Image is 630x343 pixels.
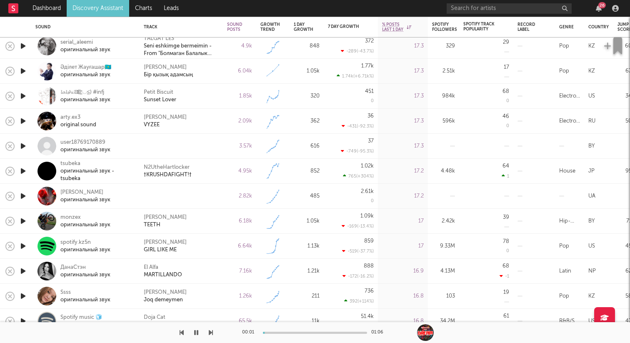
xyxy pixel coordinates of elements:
[502,163,509,169] div: 64
[341,48,374,54] div: -289 ( -43.7 % )
[227,141,252,151] div: 3.57k
[60,271,110,279] div: оригинальный звук
[382,216,424,226] div: 17
[60,239,110,254] a: spotify.kz5nоригинальный звук
[144,239,187,246] a: [PERSON_NAME]
[144,221,160,229] a: TEETH
[503,313,509,319] div: 61
[60,96,110,104] div: оригинальный звук
[60,139,110,154] a: user18769170889оригинальный звук
[60,321,110,329] div: оригинальный звук
[342,223,374,229] div: -169 ( -13.4 % )
[596,5,602,12] button: 26
[382,266,424,276] div: 16.9
[60,289,110,296] div: Ssss
[559,316,580,326] div: R&B/Soul
[60,214,110,229] a: monzexоригинальный звук
[588,241,595,251] div: US
[588,266,596,276] div: NP
[506,99,509,103] div: 0
[559,166,575,176] div: House
[343,173,374,179] div: 765 ( +304 % )
[60,39,110,46] div: serial_aleemi
[506,249,509,253] div: 0
[382,241,424,251] div: 17
[144,35,174,43] a: TALGAT LES
[382,66,424,76] div: 17.3
[60,64,111,71] div: Әділет Жауғашар🇰🇿
[294,191,320,201] div: 485
[559,291,569,301] div: Pop
[382,191,424,201] div: 17.2
[342,273,374,279] div: -172 ( -16.2 % )
[227,291,252,301] div: 1.26k
[361,314,374,319] div: 51.4k
[294,291,320,301] div: 211
[227,191,252,201] div: 2.82k
[144,264,158,271] a: El Alfa
[144,271,182,279] a: MARTILLANDO
[559,41,569,51] div: Pop
[588,291,595,301] div: KZ
[294,141,320,151] div: 616
[588,41,595,51] div: KZ
[337,73,374,79] div: 1.74k ( +6.71k % )
[260,22,281,32] div: Growth Trend
[367,113,374,119] div: 36
[60,189,110,204] a: [PERSON_NAME]оригинальный звук
[382,22,405,32] span: % Posts Last 1 Day
[503,239,509,244] div: 78
[144,164,190,171] div: N2UtheHartlocker
[60,264,110,271] div: ДанаСтэн
[227,166,252,176] div: 4.95k
[144,89,173,96] a: Petit Biscuit
[364,263,374,269] div: 888
[144,314,165,321] a: Doja Cat
[294,66,320,76] div: 1.05k
[294,166,320,176] div: 852
[294,216,320,226] div: 1.05k
[294,41,320,51] div: 848
[227,241,252,251] div: 6.64k
[227,266,252,276] div: 7.16k
[342,248,374,254] div: -519 ( -37.7 % )
[503,40,509,45] div: 29
[227,91,252,101] div: 1.85k
[502,89,509,94] div: 68
[382,141,424,151] div: 17.3
[294,316,320,326] div: 11k
[365,288,374,294] div: 736
[503,215,509,220] div: 39
[144,321,164,329] a: MOOO!
[144,296,183,304] div: Joq demeymen
[588,216,595,226] div: BY
[559,91,580,101] div: Electronic
[506,124,509,128] div: 0
[144,71,193,79] a: Бір қызық адамсың
[60,39,110,54] a: serial_aleemiоригинальный звук
[60,314,110,321] div: Spotify music 🧊
[227,316,252,326] div: 65.5k
[60,114,96,129] a: arty.ex3original sound
[227,116,252,126] div: 2.09k
[432,91,455,101] div: 984k
[144,171,192,179] div: †KRUSHDAFIGHT!†
[144,214,187,221] div: [PERSON_NAME]
[60,121,96,129] div: original sound
[382,166,424,176] div: 17.2
[144,246,177,254] div: GIRL LIKE ME
[60,314,110,329] a: Spotify music 🧊оригинальный звук
[144,25,215,30] div: Track
[432,266,455,276] div: 4.13M
[598,2,606,8] div: 26
[364,238,374,244] div: 859
[144,64,187,71] a: [PERSON_NAME]
[559,241,569,251] div: Pop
